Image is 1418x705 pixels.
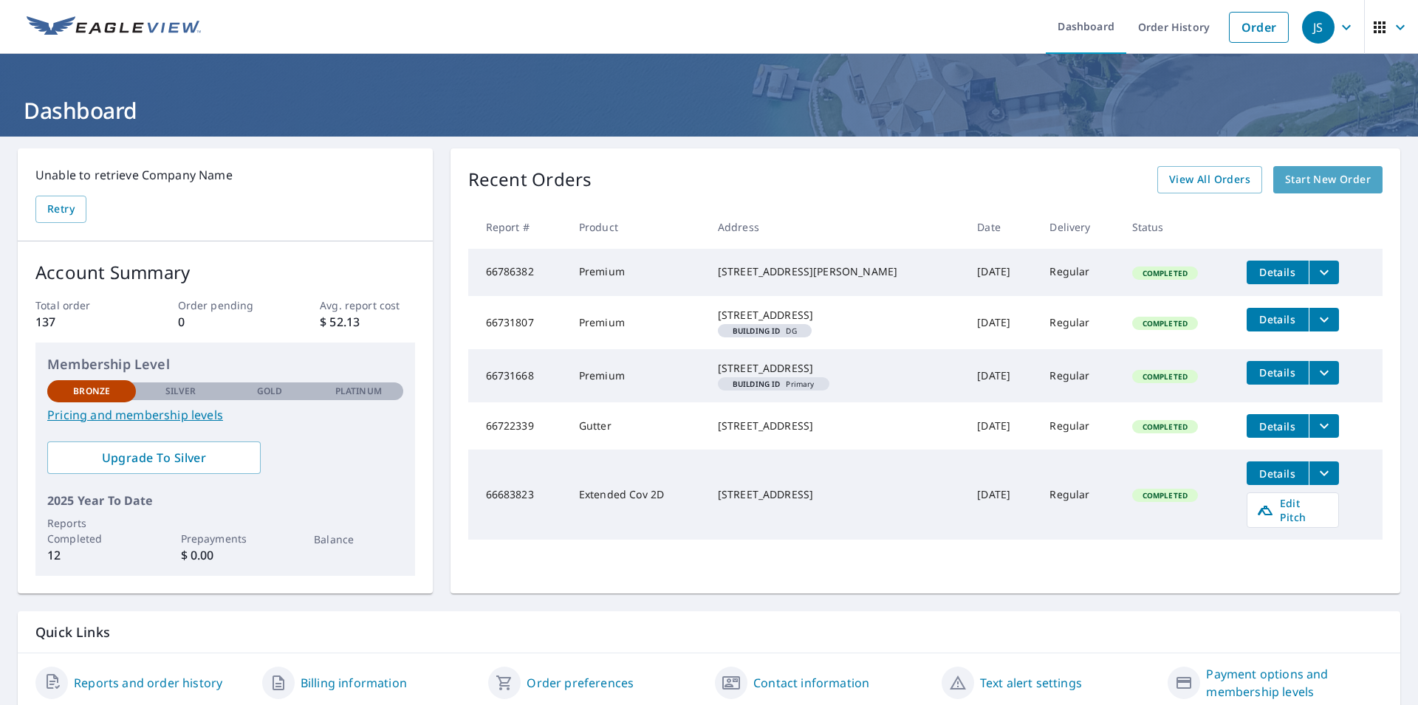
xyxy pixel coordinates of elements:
span: Primary [724,380,823,388]
th: Delivery [1038,205,1120,249]
td: [DATE] [965,402,1038,450]
div: [STREET_ADDRESS] [718,308,953,323]
td: [DATE] [965,249,1038,296]
button: filesDropdownBtn-66786382 [1309,261,1339,284]
p: 2025 Year To Date [47,492,403,509]
p: Gold [257,385,282,398]
a: Start New Order [1273,166,1383,193]
p: $ 0.00 [181,546,270,564]
td: Premium [567,296,706,349]
a: Pricing and membership levels [47,406,403,424]
td: [DATE] [965,450,1038,540]
td: [DATE] [965,349,1038,402]
p: Quick Links [35,623,1383,642]
button: detailsBtn-66731807 [1247,308,1309,331]
a: Contact information [753,674,869,692]
a: Reports and order history [74,674,222,692]
td: 66722339 [468,402,567,450]
em: Building ID [733,380,781,388]
span: Details [1256,312,1300,326]
div: [STREET_ADDRESS][PERSON_NAME] [718,264,953,279]
span: Edit Pitch [1256,496,1329,524]
span: Completed [1134,318,1196,329]
p: 0 [178,313,273,331]
span: Completed [1134,490,1196,501]
th: Address [706,205,965,249]
p: $ 52.13 [320,313,414,331]
button: filesDropdownBtn-66683823 [1309,461,1339,485]
span: Start New Order [1285,171,1371,189]
p: Balance [314,532,403,547]
p: Bronze [73,385,110,398]
a: Order preferences [527,674,634,692]
button: detailsBtn-66786382 [1247,261,1309,284]
a: Upgrade To Silver [47,441,261,474]
span: Retry [47,200,75,219]
p: Membership Level [47,354,403,374]
button: filesDropdownBtn-66731668 [1309,361,1339,385]
p: Order pending [178,298,273,313]
td: Extended Cov 2D [567,450,706,540]
p: Avg. report cost [320,298,414,313]
div: [STREET_ADDRESS] [718,419,953,433]
div: [STREET_ADDRESS] [718,487,953,502]
td: 66731807 [468,296,567,349]
td: 66731668 [468,349,567,402]
p: Unable to retrieve Company Name [35,166,415,184]
span: Completed [1134,268,1196,278]
th: Date [965,205,1038,249]
h1: Dashboard [18,95,1400,125]
th: Status [1120,205,1235,249]
td: Gutter [567,402,706,450]
a: Billing information [301,674,407,692]
span: Details [1256,467,1300,481]
p: 137 [35,313,130,331]
p: Account Summary [35,259,415,286]
a: Order [1229,12,1289,43]
th: Report # [468,205,567,249]
p: 12 [47,546,136,564]
a: Payment options and membership levels [1206,665,1383,701]
button: filesDropdownBtn-66722339 [1309,414,1339,438]
p: Silver [165,385,196,398]
button: detailsBtn-66722339 [1247,414,1309,438]
div: JS [1302,11,1335,44]
td: Regular [1038,349,1120,402]
p: Reports Completed [47,515,136,546]
td: Premium [567,249,706,296]
p: Platinum [335,385,382,398]
button: filesDropdownBtn-66731807 [1309,308,1339,331]
td: 66786382 [468,249,567,296]
span: Completed [1134,422,1196,432]
td: [DATE] [965,296,1038,349]
th: Product [567,205,706,249]
span: DG [724,327,806,334]
p: Prepayments [181,531,270,546]
button: detailsBtn-66683823 [1247,461,1309,485]
span: Details [1256,265,1300,279]
td: Regular [1038,249,1120,296]
td: Regular [1038,402,1120,450]
span: Details [1256,365,1300,379]
td: Premium [567,349,706,402]
img: EV Logo [27,16,201,38]
div: [STREET_ADDRESS] [718,361,953,376]
button: detailsBtn-66731668 [1247,361,1309,385]
button: Retry [35,196,86,223]
em: Building ID [733,327,781,334]
span: Completed [1134,371,1196,382]
span: Upgrade To Silver [59,450,249,466]
td: Regular [1038,450,1120,540]
td: Regular [1038,296,1120,349]
a: Edit Pitch [1247,492,1339,528]
p: Total order [35,298,130,313]
span: View All Orders [1169,171,1250,189]
td: 66683823 [468,450,567,540]
p: Recent Orders [468,166,592,193]
span: Details [1256,419,1300,433]
a: View All Orders [1157,166,1262,193]
a: Text alert settings [980,674,1082,692]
